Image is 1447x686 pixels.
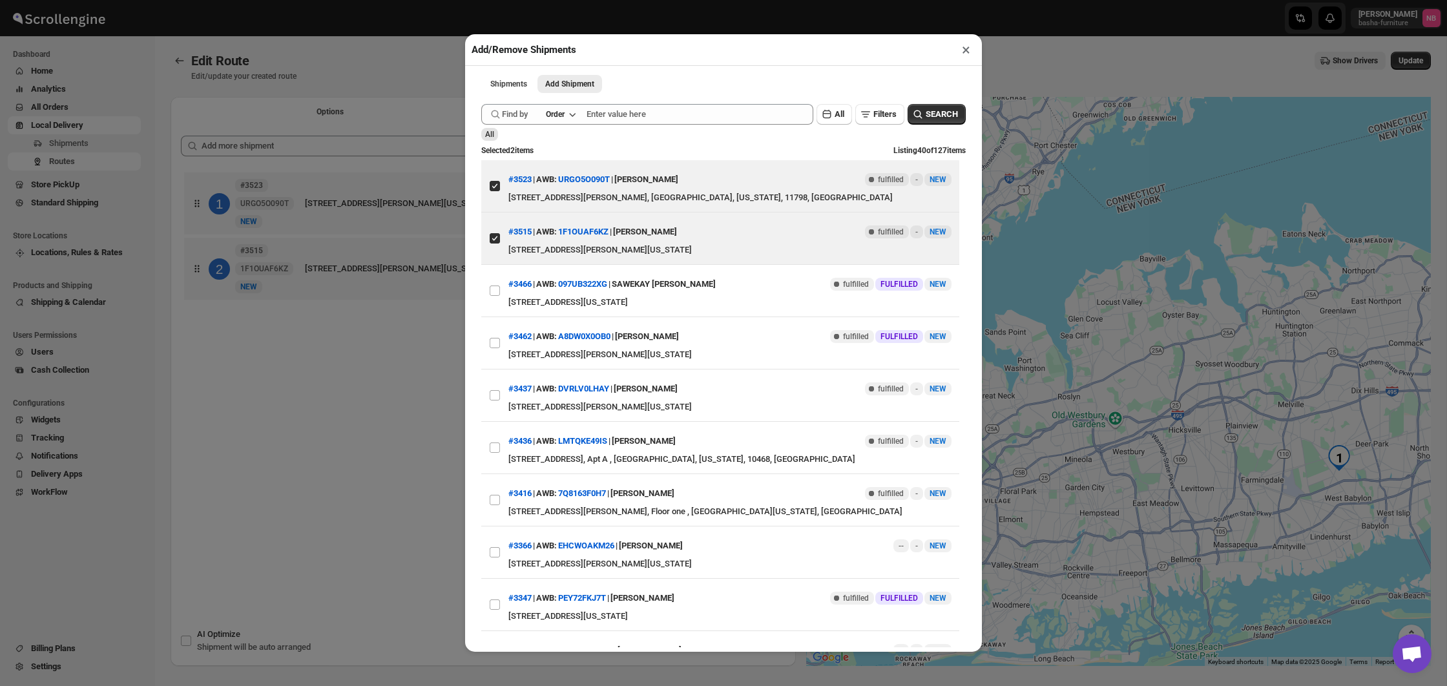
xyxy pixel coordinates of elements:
[843,331,869,342] span: fulfilled
[610,587,674,610] div: [PERSON_NAME]
[915,174,918,185] span: -
[930,280,946,289] span: NEW
[508,534,683,557] div: | |
[915,384,918,394] span: -
[490,79,527,89] span: Shipments
[558,593,606,603] button: PEY72FKJ7T
[508,325,679,348] div: | |
[508,174,532,184] button: #3523
[508,191,952,204] div: [STREET_ADDRESS][PERSON_NAME], [GEOGRAPHIC_DATA], [US_STATE], 11798, [GEOGRAPHIC_DATA]
[926,108,958,121] span: SEARCH
[558,227,609,236] button: 1F1OUAF6KZ
[536,592,557,605] span: AWB:
[930,489,946,498] span: NEW
[619,534,683,557] div: [PERSON_NAME]
[612,273,716,296] div: SAWEKAY [PERSON_NAME]
[538,105,583,123] button: Order
[835,109,844,119] span: All
[558,541,614,550] button: EHCWOAKM26
[508,610,952,623] div: [STREET_ADDRESS][US_STATE]
[899,645,904,656] span: --
[508,593,532,603] button: #3347
[472,43,576,56] h2: Add/Remove Shipments
[1393,634,1431,673] a: Open chat
[614,168,678,191] div: [PERSON_NAME]
[878,174,904,185] span: fulfilled
[915,227,918,237] span: -
[930,646,946,655] span: NEW
[930,384,946,393] span: NEW
[855,104,904,125] button: Filters
[930,594,946,603] span: NEW
[614,377,678,400] div: [PERSON_NAME]
[613,220,677,244] div: [PERSON_NAME]
[536,225,557,238] span: AWB:
[612,430,676,453] div: [PERSON_NAME]
[546,109,565,120] div: Order
[558,645,613,655] button: KW9TVMYXP7
[930,541,946,550] span: NEW
[171,125,796,572] div: Selected Shipments
[508,400,952,413] div: [STREET_ADDRESS][PERSON_NAME][US_STATE]
[817,104,852,125] button: All
[508,168,678,191] div: | |
[930,332,946,341] span: NEW
[878,436,904,446] span: fulfilled
[843,593,869,603] span: fulfilled
[536,278,557,291] span: AWB:
[878,384,904,394] span: fulfilled
[508,557,952,570] div: [STREET_ADDRESS][PERSON_NAME][US_STATE]
[915,541,918,551] span: -
[545,79,594,89] span: Add Shipment
[508,639,682,662] div: | |
[508,488,532,498] button: #3416
[508,482,674,505] div: | |
[899,541,904,551] span: --
[508,436,532,446] button: #3436
[536,173,557,186] span: AWB:
[930,175,946,184] span: NEW
[502,108,528,121] span: Find by
[880,279,918,289] span: FULFILLED
[508,244,952,256] div: [STREET_ADDRESS][PERSON_NAME][US_STATE]
[873,109,897,119] span: Filters
[558,384,609,393] button: DVRLV0LHAY
[485,130,494,139] span: All
[558,488,606,498] button: 7Q8163F0H7
[536,487,557,500] span: AWB:
[508,505,952,518] div: [STREET_ADDRESS][PERSON_NAME], Floor one , [GEOGRAPHIC_DATA][US_STATE], [GEOGRAPHIC_DATA]
[508,220,677,244] div: | |
[508,453,952,466] div: [STREET_ADDRESS], Apt A , [GEOGRAPHIC_DATA], [US_STATE], 10468, [GEOGRAPHIC_DATA]
[536,330,557,343] span: AWB:
[508,296,952,309] div: [STREET_ADDRESS][US_STATE]
[880,593,918,603] span: FULFILLED
[508,331,532,341] button: #3462
[878,227,904,237] span: fulfilled
[481,146,534,155] span: Selected 2 items
[957,41,975,59] button: ×
[558,331,610,341] button: A8DW0X0OB0
[508,377,678,400] div: | |
[618,639,682,662] div: [PERSON_NAME]
[536,435,557,448] span: AWB:
[558,279,607,289] button: 097UB322XG
[915,436,918,446] span: -
[930,437,946,446] span: NEW
[536,382,557,395] span: AWB:
[508,273,716,296] div: | |
[587,104,813,125] input: Enter value here
[508,384,532,393] button: #3437
[508,227,532,236] button: #3515
[508,430,676,453] div: | |
[930,227,946,236] span: NEW
[843,279,869,289] span: fulfilled
[558,174,610,184] button: URGO5O090T
[508,645,532,655] button: #3250
[508,348,952,361] div: [STREET_ADDRESS][PERSON_NAME][US_STATE]
[508,279,532,289] button: #3466
[610,482,674,505] div: [PERSON_NAME]
[615,325,679,348] div: [PERSON_NAME]
[878,488,904,499] span: fulfilled
[893,146,966,155] span: Listing 40 of 127 items
[536,644,557,657] span: AWB:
